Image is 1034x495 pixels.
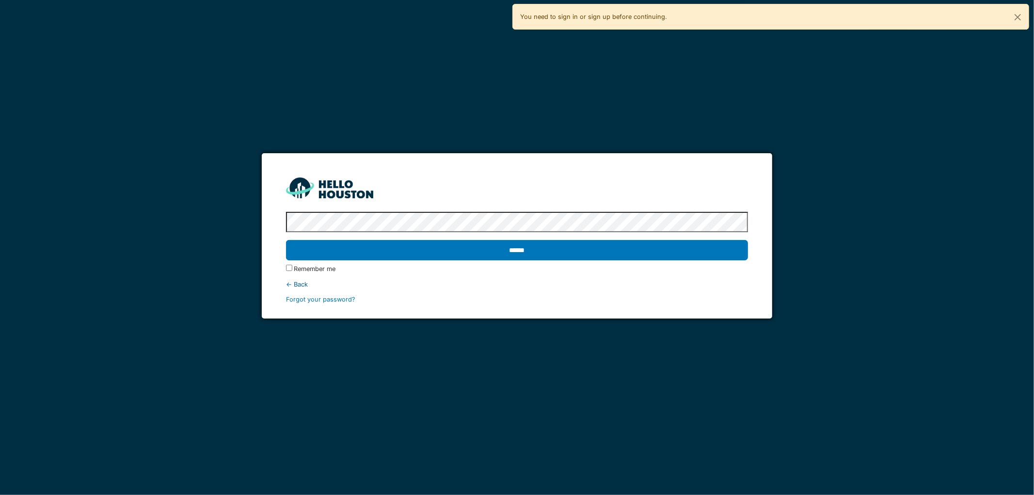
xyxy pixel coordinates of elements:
[294,264,336,273] label: Remember me
[1007,4,1029,30] button: Close
[286,280,748,289] div: ← Back
[286,296,355,303] a: Forgot your password?
[286,177,373,198] img: HH_line-BYnF2_Hg.png
[512,4,1030,30] div: You need to sign in or sign up before continuing.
